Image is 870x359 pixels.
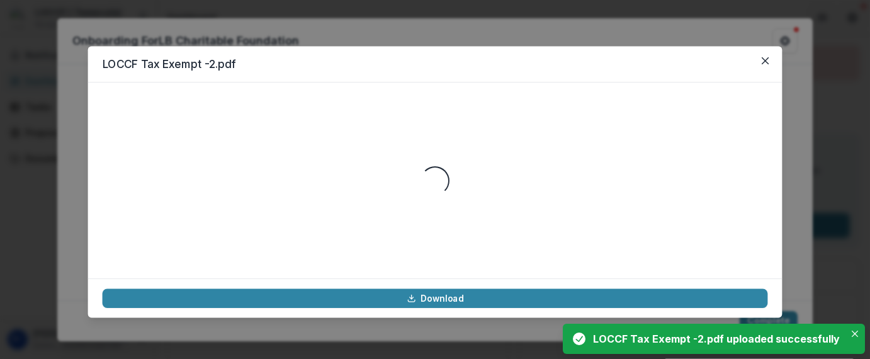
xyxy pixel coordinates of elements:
a: Download [103,288,768,308]
button: Close [847,326,862,341]
button: Close [755,51,775,71]
div: LOCCF Tax Exempt -2.pdf uploaded successfully [593,331,840,346]
div: Notifications-bottom-right [558,319,870,359]
header: LOCCF Tax Exempt -2.pdf [88,47,782,83]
